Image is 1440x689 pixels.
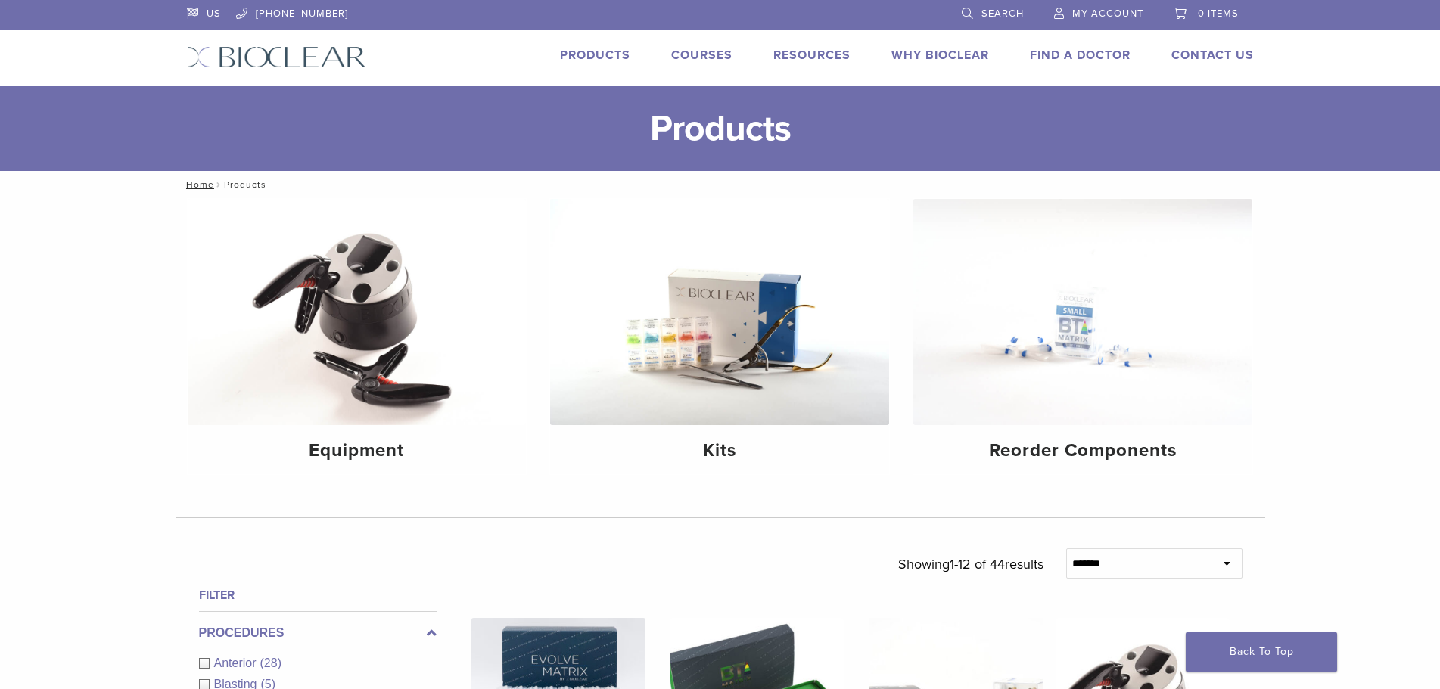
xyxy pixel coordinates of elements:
[199,586,437,604] h4: Filter
[260,656,281,669] span: (28)
[1171,48,1254,63] a: Contact Us
[200,437,515,464] h4: Equipment
[671,48,732,63] a: Courses
[1030,48,1131,63] a: Find A Doctor
[950,556,1005,573] span: 1-12 of 44
[1198,8,1239,20] span: 0 items
[182,179,214,190] a: Home
[188,199,527,425] img: Equipment
[560,48,630,63] a: Products
[1072,8,1143,20] span: My Account
[925,437,1240,464] h4: Reorder Components
[199,624,437,642] label: Procedures
[562,437,877,464] h4: Kits
[187,46,366,68] img: Bioclear
[550,199,889,474] a: Kits
[913,199,1252,474] a: Reorder Components
[913,199,1252,425] img: Reorder Components
[214,181,224,188] span: /
[188,199,527,474] a: Equipment
[550,199,889,425] img: Kits
[1186,632,1337,672] a: Back To Top
[176,171,1265,198] nav: Products
[981,8,1024,20] span: Search
[891,48,989,63] a: Why Bioclear
[773,48,851,63] a: Resources
[214,656,260,669] span: Anterior
[898,548,1043,580] p: Showing results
